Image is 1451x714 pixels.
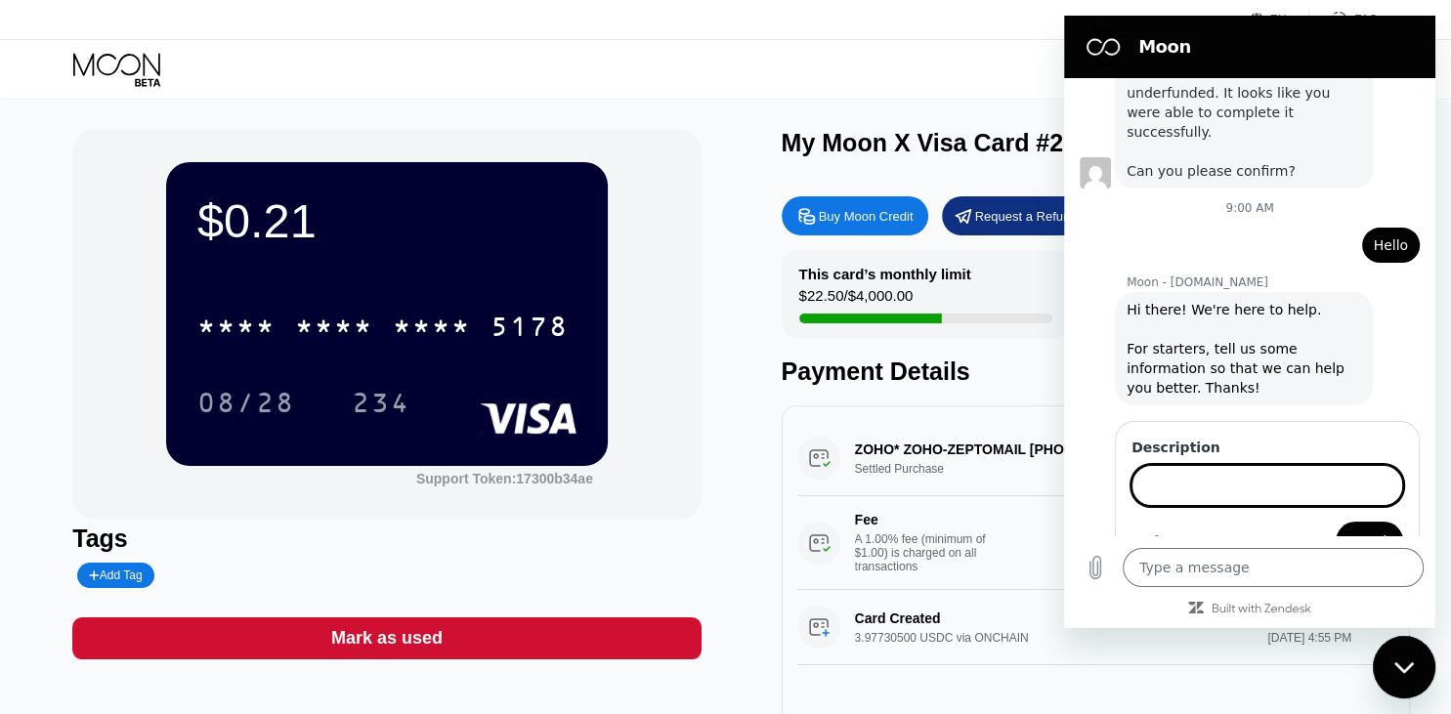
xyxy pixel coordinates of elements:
div: 234 [352,390,410,421]
div: Support Token:17300b34ae [416,471,593,486]
div: $22.50 / $4,000.00 [799,287,914,314]
div: 234 [337,378,425,427]
div: Mark as used [72,617,701,659]
div: Add Tag [89,568,142,582]
div: EN [1270,13,1287,26]
div: My Moon X Visa Card #2 [782,129,1064,157]
div: FAQ [1354,13,1378,26]
div: 08/28 [183,378,310,427]
iframe: Messaging window [1064,16,1435,628]
div: 08/28 [197,390,295,421]
div: Fee [855,512,992,527]
div: FeeA 1.00% fee (minimum of $1.00) is charged on all transactions$1.00[DATE] 9:14 AM [797,496,1394,590]
div: Payment Details [782,357,1410,386]
div: EN [1250,10,1309,29]
div: Support Token: 17300b34ae [416,471,593,486]
div: Buy Moon Credit [819,208,914,225]
div: Request a Refund [942,196,1088,235]
div: Add Tag [77,563,153,588]
div: FAQ [1309,10,1378,29]
div: 5178 [491,314,569,345]
div: Mark as used [331,627,443,650]
div: $0.21 [197,193,576,248]
div: A 1.00% fee (minimum of $1.00) is charged on all transactions [855,532,1002,573]
div: This card’s monthly limit [799,266,971,282]
div: Request a Refund [975,208,1078,225]
div: Tags [72,525,701,553]
iframe: Button to launch messaging window, conversation in progress [1373,636,1435,698]
div: Buy Moon Credit [782,196,928,235]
